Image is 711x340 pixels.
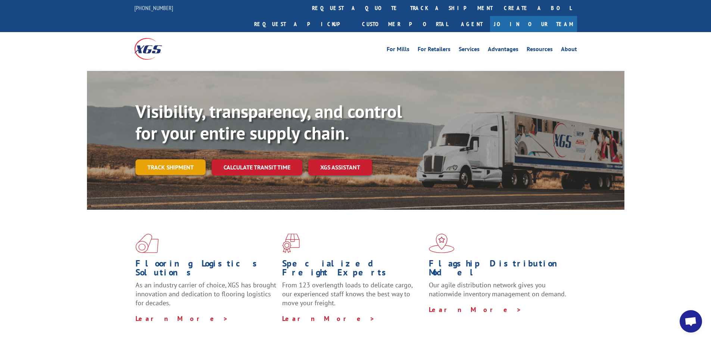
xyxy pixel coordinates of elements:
[527,46,553,54] a: Resources
[453,16,490,32] a: Agent
[282,259,423,281] h1: Specialized Freight Experts
[429,305,522,314] a: Learn More >
[356,16,453,32] a: Customer Portal
[308,159,372,175] a: XGS ASSISTANT
[387,46,409,54] a: For Mills
[135,314,228,323] a: Learn More >
[212,159,302,175] a: Calculate transit time
[134,4,173,12] a: [PHONE_NUMBER]
[282,314,375,323] a: Learn More >
[135,159,206,175] a: Track shipment
[282,281,423,314] p: From 123 overlength loads to delicate cargo, our experienced staff knows the best way to move you...
[561,46,577,54] a: About
[429,234,455,253] img: xgs-icon-flagship-distribution-model-red
[429,281,566,298] span: Our agile distribution network gives you nationwide inventory management on demand.
[459,46,480,54] a: Services
[135,234,159,253] img: xgs-icon-total-supply-chain-intelligence-red
[429,259,570,281] h1: Flagship Distribution Model
[135,100,402,144] b: Visibility, transparency, and control for your entire supply chain.
[418,46,450,54] a: For Retailers
[249,16,356,32] a: Request a pickup
[135,281,276,307] span: As an industry carrier of choice, XGS has brought innovation and dedication to flooring logistics...
[490,16,577,32] a: Join Our Team
[282,234,300,253] img: xgs-icon-focused-on-flooring-red
[135,259,277,281] h1: Flooring Logistics Solutions
[680,310,702,333] div: Open chat
[488,46,518,54] a: Advantages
